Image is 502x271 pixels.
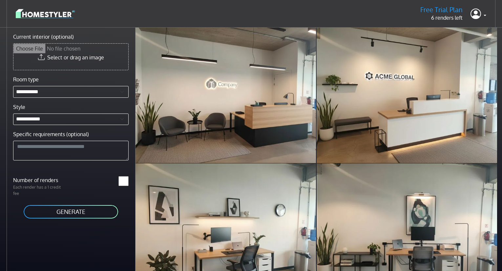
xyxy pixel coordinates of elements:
[16,8,75,19] img: logo-3de290ba35641baa71223ecac5eacb59cb85b4c7fdf211dc9aaecaaee71ea2f8.svg
[9,176,71,184] label: Number of renders
[13,103,25,111] label: Style
[13,75,39,83] label: Room type
[13,130,89,138] label: Specific requirements (optional)
[420,14,463,22] p: 6 renders left
[420,6,463,14] h5: Free Trial Plan
[23,204,119,219] button: GENERATE
[9,184,71,197] p: Each render has a 1 credit fee
[13,33,74,41] label: Current interior (optional)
